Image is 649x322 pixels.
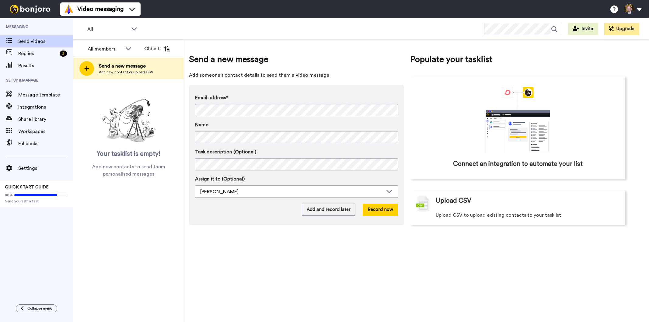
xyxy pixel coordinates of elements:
span: Upload CSV to upload existing contacts to your tasklist [436,212,561,219]
label: Task description (Optional) [195,148,398,156]
img: ready-set-action.png [98,96,159,145]
span: Message template [18,91,73,99]
button: Upgrade [604,23,639,35]
span: Populate your tasklist [410,53,625,65]
span: Collapse menu [27,306,52,311]
span: Settings [18,165,73,172]
span: Send a new message [99,62,153,70]
span: Add new contact or upload CSV [99,70,153,75]
span: Workspaces [18,128,73,135]
button: Collapse menu [16,304,57,312]
span: Connect an integration to automate your list [453,159,583,169]
span: Send yourself a test [5,199,68,204]
button: Invite [568,23,598,35]
span: Send a new message [189,53,404,65]
span: All [87,26,128,33]
span: Share library [18,116,73,123]
img: bj-logo-header-white.svg [7,5,53,13]
img: vm-color.svg [64,4,74,14]
span: Video messaging [77,5,124,13]
span: Add someone's contact details to send them a video message [189,72,404,79]
div: animation [472,87,564,153]
span: 80% [5,193,13,198]
span: Results [18,62,73,69]
button: Oldest [140,43,175,55]
label: Assign it to (Optional) [195,175,398,183]
span: Fallbacks [18,140,73,147]
button: Add and record later [302,204,355,216]
span: Replies [18,50,57,57]
img: csv-grey.png [416,196,430,212]
span: Name [195,121,208,128]
div: All members [88,45,122,53]
span: Send videos [18,38,73,45]
span: Integrations [18,103,73,111]
label: Email address* [195,94,398,101]
span: Your tasklist is empty! [97,149,161,159]
div: 3 [60,51,67,57]
button: Record now [363,204,398,216]
span: Upload CSV [436,196,471,205]
span: QUICK START GUIDE [5,185,49,189]
div: [PERSON_NAME] [200,188,383,195]
span: Add new contacts to send them personalised messages [82,163,175,178]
